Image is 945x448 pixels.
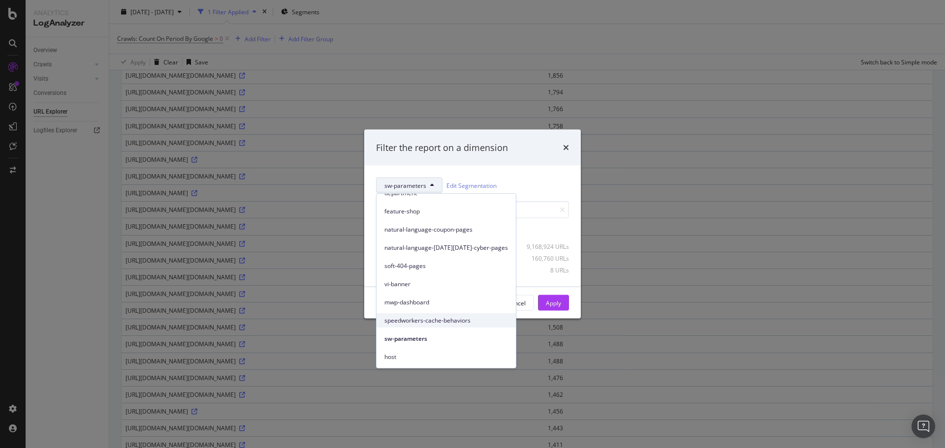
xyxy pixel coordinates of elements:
[521,266,569,274] div: 8 URLs
[384,225,508,234] span: natural-language-coupon-pages
[538,295,569,311] button: Apply
[507,299,526,307] div: Cancel
[499,295,534,311] button: Cancel
[384,280,508,289] span: vi-banner
[521,254,569,262] div: 160,760 URLs
[384,334,508,343] span: sw-parameters
[912,415,935,438] div: Open Intercom Messenger
[384,316,508,325] span: speedworkers-cache-behaviors
[376,178,442,193] button: sw-parameters
[521,242,569,250] div: 9,168,924 URLs
[563,141,569,154] div: times
[376,141,508,154] div: Filter the report on a dimension
[384,353,508,361] span: host
[384,243,508,252] span: natural-language-black-friday-cyber-pages
[384,181,426,189] span: sw-parameters
[384,262,508,270] span: soft-404-pages
[364,129,581,319] div: modal
[384,207,508,216] span: feature-shop
[446,180,497,190] a: Edit Segmentation
[384,298,508,307] span: mwp-dashboard
[546,299,561,307] div: Apply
